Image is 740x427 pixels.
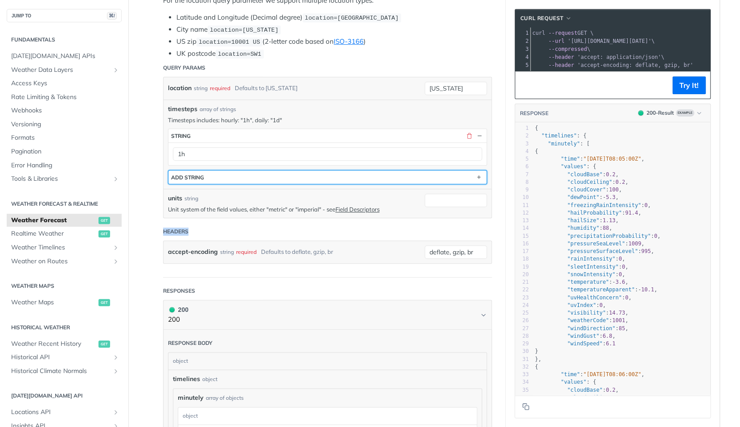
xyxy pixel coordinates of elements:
[676,109,694,116] span: Example
[535,286,658,293] span: : ,
[535,233,661,239] span: : ,
[567,394,612,401] span: "cloudCeiling"
[519,109,549,118] button: RESPONSE
[567,279,609,285] span: "temperature"
[7,50,122,63] a: [DATE][DOMAIN_NAME] APIs
[7,145,122,158] a: Pagination
[176,25,492,35] li: City name
[168,82,192,95] label: location
[220,245,234,258] div: string
[11,216,96,225] span: Weather Forecast
[583,371,641,377] span: "[DATE]T08:06:00Z"
[515,209,529,217] div: 12
[515,286,529,294] div: 22
[173,374,200,384] span: timelines
[515,202,529,209] div: 11
[567,240,625,247] span: "pressureSeaLevel"
[567,202,641,208] span: "freezingRainIntensity"
[112,354,119,361] button: Show subpages for Historical API
[168,245,218,258] label: accept-encoding
[535,187,622,193] span: : ,
[168,129,487,142] button: string
[515,140,529,148] div: 3
[612,279,615,285] span: -
[515,325,529,332] div: 27
[567,302,596,308] span: "uvIndex"
[7,255,122,268] a: Weather on RoutesShow subpages for Weather on Routes
[11,174,110,183] span: Tools & Libraries
[618,256,621,262] span: 0
[535,248,654,254] span: : ,
[515,232,529,240] div: 15
[535,125,538,131] span: {
[625,294,628,301] span: 0
[7,282,122,290] h2: Weather Maps
[515,294,529,302] div: 23
[112,409,119,416] button: Show subpages for Locations API
[11,79,119,88] span: Access Keys
[535,387,619,393] span: : ,
[7,241,122,254] a: Weather TimelinesShow subpages for Weather Timelines
[515,309,529,317] div: 25
[605,340,615,347] span: 6.1
[567,233,651,239] span: "precipitationProbability"
[7,351,122,364] a: Historical APIShow subpages for Historical API
[210,27,278,33] span: location=[US_STATE]
[7,172,122,186] a: Tools & LibrariesShow subpages for Tools & Libraries
[535,310,629,316] span: : ,
[515,45,530,53] div: 3
[7,159,122,172] a: Error Handling
[163,64,205,72] div: Query Params
[535,371,645,377] span: : ,
[112,368,119,375] button: Show subpages for Historical Climate Normals
[567,210,622,216] span: "hailProbability"
[625,210,638,216] span: 91.4
[515,332,529,340] div: 28
[7,365,122,378] a: Historical Climate NormalsShow subpages for Historical Climate Normals
[535,256,625,262] span: : ,
[7,227,122,240] a: Realtime Weatherget
[672,76,706,94] button: Try It!
[602,333,612,339] span: 6.8
[618,325,625,332] span: 85
[515,194,529,201] div: 10
[11,353,110,362] span: Historical API
[176,37,492,47] li: US zip (2-letter code based on )
[535,225,612,231] span: : ,
[515,394,529,402] div: 36
[7,91,122,104] a: Rate Limiting & Tokens
[199,39,260,46] span: location=10001 US
[535,264,629,270] span: : ,
[535,294,632,301] span: : ,
[112,258,119,265] button: Show subpages for Weather on Routes
[605,194,615,200] span: 5.3
[515,37,530,45] div: 2
[11,66,110,75] span: Weather Data Layers
[7,131,122,145] a: Formats
[515,240,529,248] div: 16
[535,364,538,370] span: {
[605,171,615,178] span: 0.2
[535,179,629,185] span: : ,
[541,133,576,139] span: "timelines"
[168,170,487,184] button: ADD string
[11,298,96,307] span: Weather Maps
[602,217,615,224] span: 1.13
[515,224,529,232] div: 14
[7,406,122,419] a: Locations APIShow subpages for Locations API
[515,271,529,278] div: 20
[11,120,119,129] span: Versioning
[7,63,122,77] a: Weather Data LayersShow subpages for Weather Data Layers
[515,132,529,140] div: 2
[7,323,122,332] h2: Historical Weather
[7,214,122,227] a: Weather Forecastget
[532,38,655,44] span: \
[535,133,587,139] span: : {
[200,105,236,113] div: array of strings
[535,394,629,401] span: : ,
[605,387,615,393] span: 0.2
[615,279,625,285] span: 3.6
[168,339,213,347] div: Response body
[567,264,619,270] span: "sleetIntensity"
[515,178,529,186] div: 8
